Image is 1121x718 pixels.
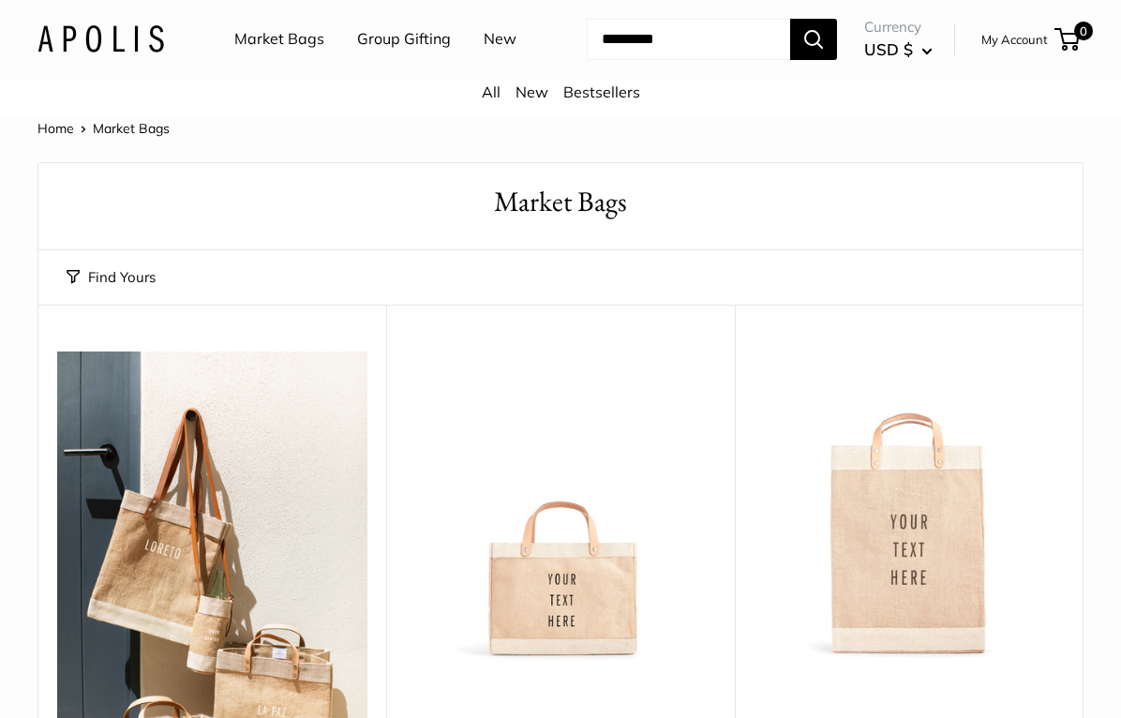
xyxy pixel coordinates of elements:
a: Market Bag in NaturalMarket Bag in Natural [754,352,1064,662]
span: USD $ [864,39,913,59]
a: All [482,82,501,101]
a: New [516,82,548,101]
img: Market Bag in Natural [754,352,1064,662]
nav: Breadcrumb [37,116,170,141]
button: Find Yours [67,264,156,291]
span: 0 [1074,22,1093,40]
a: Bestsellers [563,82,640,101]
span: Currency [864,14,933,40]
button: Search [790,19,837,60]
h1: Market Bags [67,182,1054,222]
a: Market Bags [234,25,324,53]
span: Market Bags [93,120,170,137]
input: Search... [587,19,790,60]
button: USD $ [864,35,933,65]
a: My Account [981,28,1048,51]
img: Apolis [37,25,164,52]
a: Petite Market Bag in Naturaldescription_Effortless style that elevates every moment [405,352,715,662]
a: Home [37,120,74,137]
a: Group Gifting [357,25,451,53]
a: 0 [1056,28,1080,51]
img: Petite Market Bag in Natural [405,352,715,662]
a: New [484,25,516,53]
